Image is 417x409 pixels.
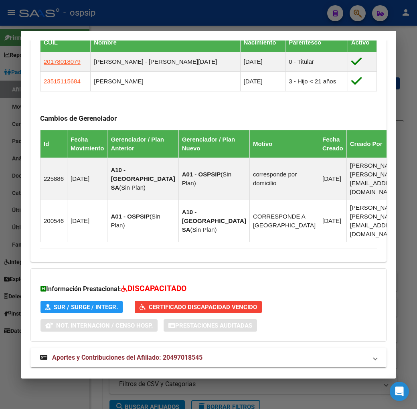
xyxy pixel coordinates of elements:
td: ( ) [178,158,249,200]
span: 20178018079 [44,58,81,65]
th: Fecha Movimiento [67,130,107,158]
span: SUR / SURGE / INTEGR. [54,304,118,311]
td: ( ) [178,200,249,242]
strong: A10 - [GEOGRAPHIC_DATA] SA [182,209,246,233]
td: [DATE] [67,158,107,200]
span: Aportes y Contribuciones del Afiliado: 20497018545 [52,354,202,361]
td: [DATE] [319,200,347,242]
h3: Información Prestacional: [40,283,377,295]
button: Not. Internacion / Censo Hosp. [40,319,158,332]
td: [DATE] [67,200,107,242]
td: 225886 [40,158,67,200]
span: Sin Plan [192,226,215,233]
th: Creado Por [346,130,407,158]
td: [PERSON_NAME] - [PERSON_NAME][EMAIL_ADDRESS][DOMAIN_NAME] [346,200,407,242]
th: Gerenciador / Plan Nuevo [178,130,249,158]
th: Activo [348,33,377,52]
span: DISCAPACITADO [128,284,186,293]
th: Parentesco [285,33,348,52]
span: 23515115684 [44,78,81,85]
td: 200546 [40,200,67,242]
td: [PERSON_NAME] - [PERSON_NAME][EMAIL_ADDRESS][DOMAIN_NAME] [346,158,407,200]
td: [PERSON_NAME] - [PERSON_NAME][DATE] [91,52,240,71]
td: corresponde por domicilio [249,158,319,200]
td: ( ) [107,200,178,242]
th: Id [40,130,67,158]
th: Nacimiento [240,33,285,52]
button: Prestaciones Auditadas [164,319,257,332]
div: Open Intercom Messenger [390,382,409,401]
th: Nombre [91,33,240,52]
button: Certificado Discapacidad Vencido [135,301,262,313]
th: Fecha Creado [319,130,347,158]
td: ( ) [107,158,178,200]
td: [PERSON_NAME] [91,71,240,91]
td: 0 - Titular [285,52,348,71]
td: [DATE] [240,71,285,91]
td: [DATE] [240,52,285,71]
strong: A10 - [GEOGRAPHIC_DATA] SA [111,166,175,191]
span: Sin Plan [121,184,144,191]
th: Motivo [249,130,319,158]
mat-expansion-panel-header: Aportes y Contribuciones del Afiliado: 20497018545 [30,348,387,367]
strong: A01 - OSPSIP [111,213,150,220]
h3: Cambios de Gerenciador [40,114,377,123]
strong: A01 - OSPSIP [182,171,221,178]
td: [DATE] [319,158,347,200]
th: CUIL [40,33,91,52]
td: 3 - Hijo < 21 años [285,71,348,91]
span: Prestaciones Auditadas [175,322,252,329]
span: Certificado Discapacidad Vencido [149,304,257,311]
span: Not. Internacion / Censo Hosp. [56,322,153,329]
th: Gerenciador / Plan Anterior [107,130,178,158]
button: SUR / SURGE / INTEGR. [40,301,123,313]
td: CORRESPONDE A [GEOGRAPHIC_DATA] [249,200,319,242]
